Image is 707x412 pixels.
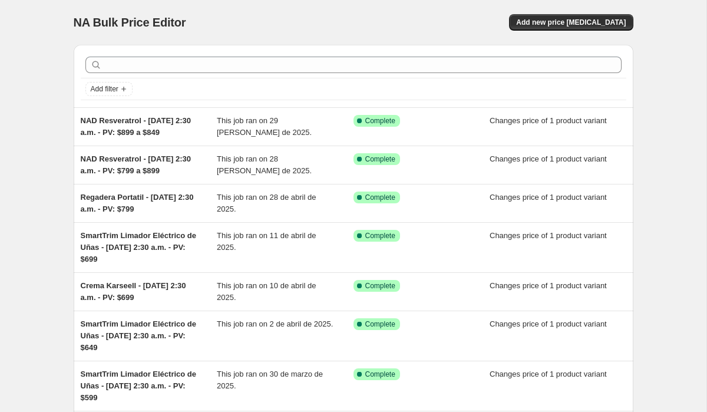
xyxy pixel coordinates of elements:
span: This job ran on 29 [PERSON_NAME] de 2025. [217,116,312,137]
span: Complete [365,154,395,164]
span: Changes price of 1 product variant [490,370,607,378]
span: Changes price of 1 product variant [490,116,607,125]
span: Crema Karseell - [DATE] 2:30 a.m. - PV: $699 [81,281,186,302]
span: SmartTrim Limador Eléctrico de Uñas - [DATE] 2:30 a.m. - PV: $599 [81,370,197,402]
span: NA Bulk Price Editor [74,16,186,29]
span: SmartTrim Limador Eléctrico de Uñas - [DATE] 2:30 a.m. - PV: $699 [81,231,197,263]
span: Complete [365,319,395,329]
span: Changes price of 1 product variant [490,281,607,290]
span: NAD Resveratrol - [DATE] 2:30 a.m. - PV: $799 a $899 [81,154,191,175]
span: Changes price of 1 product variant [490,154,607,163]
span: Changes price of 1 product variant [490,193,607,202]
span: NAD Resveratrol - [DATE] 2:30 a.m. - PV: $899 a $849 [81,116,191,137]
span: Complete [365,281,395,291]
span: This job ran on 30 de marzo de 2025. [217,370,323,390]
span: This job ran on 2 de abril de 2025. [217,319,333,328]
span: This job ran on 10 de abril de 2025. [217,281,316,302]
span: Complete [365,116,395,126]
button: Add new price [MEDICAL_DATA] [509,14,633,31]
span: Complete [365,193,395,202]
span: This job ran on 28 [PERSON_NAME] de 2025. [217,154,312,175]
span: Add filter [91,84,118,94]
span: Complete [365,370,395,379]
span: SmartTrim Limador Eléctrico de Uñas - [DATE] 2:30 a.m. - PV: $649 [81,319,197,352]
button: Add filter [85,82,133,96]
span: This job ran on 11 de abril de 2025. [217,231,316,252]
span: Changes price of 1 product variant [490,319,607,328]
span: Changes price of 1 product variant [490,231,607,240]
span: Add new price [MEDICAL_DATA] [516,18,626,27]
span: This job ran on 28 de abril de 2025. [217,193,316,213]
span: Regadera Portatil - [DATE] 2:30 a.m. - PV: $799 [81,193,194,213]
span: Complete [365,231,395,240]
